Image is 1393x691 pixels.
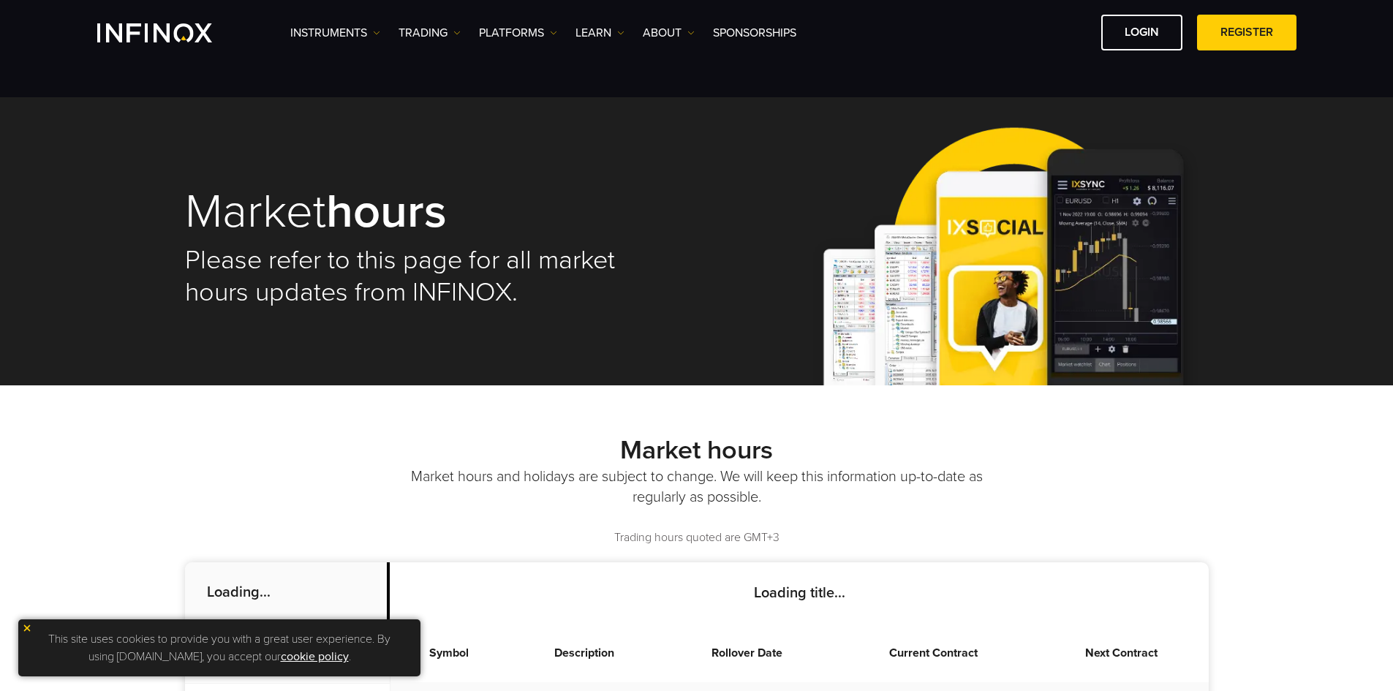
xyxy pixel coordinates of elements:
[390,624,508,682] th: Symbol
[399,24,461,42] a: TRADING
[26,627,413,669] p: This site uses cookies to provide you with a great user experience. By using [DOMAIN_NAME], you a...
[207,584,271,601] strong: Loading...
[661,624,833,682] th: Rollover Date
[1101,15,1182,50] a: LOGIN
[643,24,695,42] a: ABOUT
[620,434,773,466] strong: Market hours
[1197,15,1296,50] a: REGISTER
[754,584,845,602] strong: Loading title...
[1034,624,1208,682] th: Next Contract
[22,623,32,633] img: yellow close icon
[713,24,796,42] a: SPONSORSHIPS
[185,529,1209,546] p: Trading hours quoted are GMT+3
[281,649,349,664] a: cookie policy
[832,624,1034,682] th: Current Contract
[290,24,380,42] a: Instruments
[97,23,246,42] a: INFINOX Logo
[185,244,676,309] h2: Please refer to this page for all market hours updates from INFINOX.
[479,24,557,42] a: PLATFORMS
[326,183,447,241] strong: hours
[508,624,661,682] th: Description
[408,467,986,507] p: Market hours and holidays are subject to change. We will keep this information up-to-date as regu...
[185,187,676,237] h1: Market
[575,24,624,42] a: Learn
